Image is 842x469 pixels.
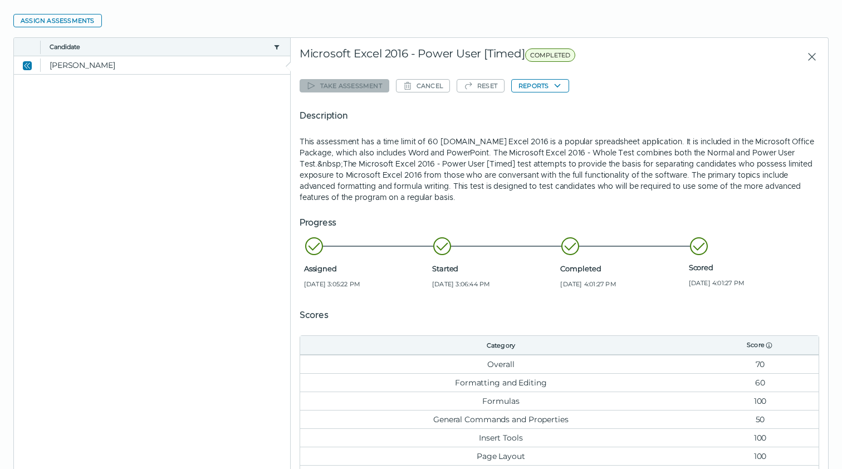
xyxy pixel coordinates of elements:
span: [DATE] 4:01:27 PM [689,279,812,287]
th: Score [702,336,819,355]
span: Started [432,264,556,273]
td: 50 [702,410,819,428]
td: Insert Tools [300,428,702,447]
td: Formatting and Editing [300,373,702,392]
button: Take assessment [300,79,389,92]
span: Scored [689,263,812,272]
td: 70 [702,355,819,373]
span: [DATE] 4:01:27 PM [560,280,684,289]
td: 100 [702,392,819,410]
td: 100 [702,447,819,465]
span: Completed [560,264,684,273]
td: General Commands and Properties [300,410,702,428]
h5: Progress [300,216,819,229]
div: Microsoft Excel 2016 - Power User [Timed] [300,47,689,67]
h5: Description [300,109,819,123]
button: candidate filter [272,42,281,51]
span: [DATE] 3:06:44 PM [432,280,556,289]
th: Category [300,336,702,355]
h5: Scores [300,309,819,322]
button: Close [798,47,819,67]
span: Assigned [304,264,428,273]
span: COMPLETED [525,48,576,62]
td: 100 [702,428,819,447]
button: Candidate [50,42,269,51]
button: Reset [457,79,505,92]
span: [DATE] 3:05:22 PM [304,280,428,289]
td: Overall [300,355,702,373]
td: Formulas [300,392,702,410]
button: Cancel [396,79,450,92]
button: Assign assessments [13,14,102,27]
p: This assessment has a time limit of 60 [DOMAIN_NAME] Excel 2016 is a popular spreadsheet applicat... [300,136,819,203]
button: Reports [511,79,569,92]
clr-dg-cell: [PERSON_NAME] [41,56,290,74]
td: Page Layout [300,447,702,465]
button: Close [21,58,34,72]
cds-icon: Close [23,61,32,70]
td: 60 [702,373,819,392]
